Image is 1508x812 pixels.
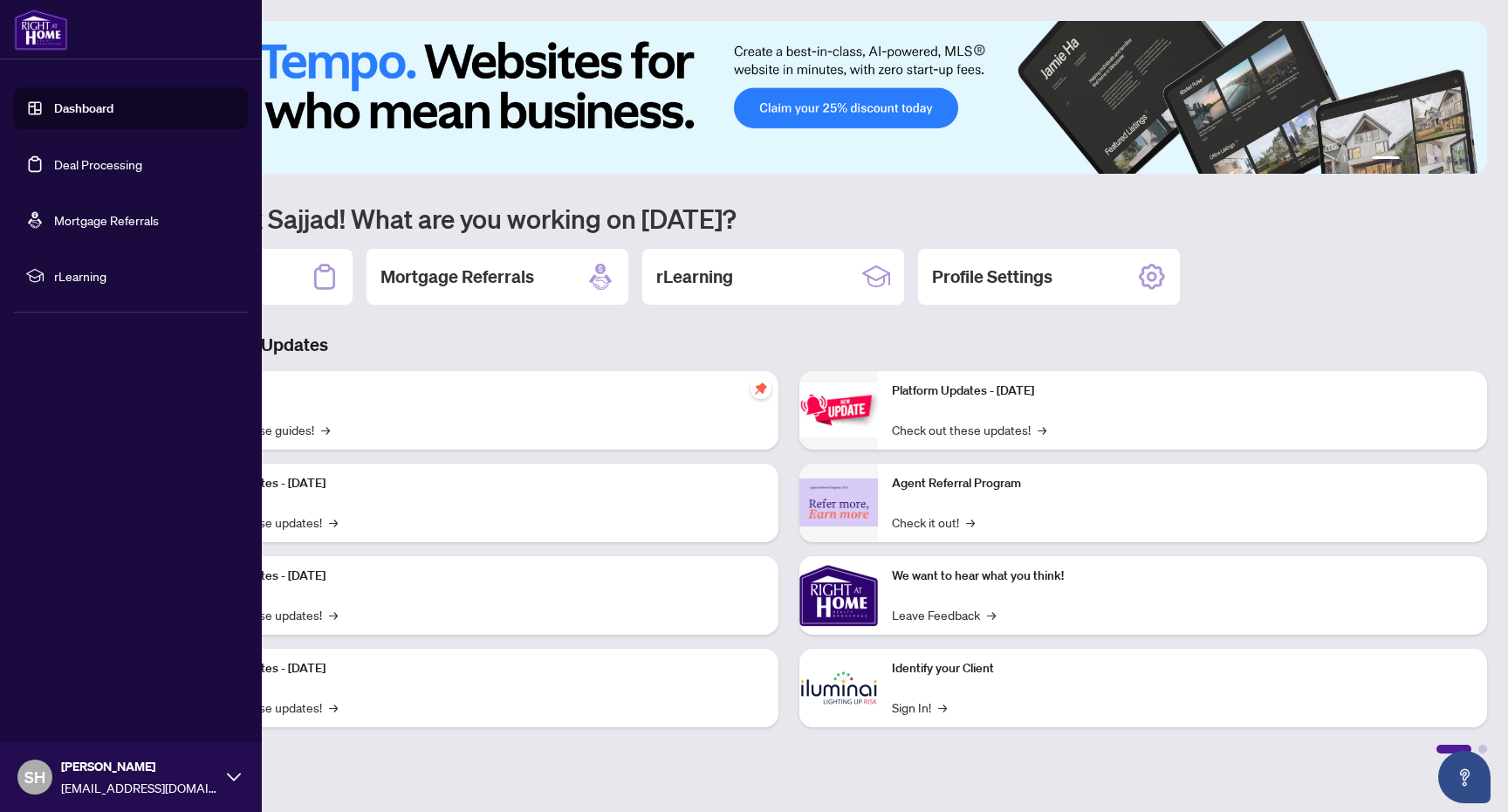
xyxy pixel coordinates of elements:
[1407,156,1414,163] button: 2
[799,478,878,526] img: Agent Referral Program
[1372,156,1400,163] button: 1
[1435,156,1442,163] button: 4
[321,420,330,439] span: →
[183,567,764,586] p: Platform Updates - [DATE]
[54,100,113,116] a: Dashboard
[892,420,1046,439] a: Check out these updates!→
[938,698,947,717] span: →
[380,265,534,289] h2: Mortgage Referrals
[91,333,1487,357] h3: Brokerage & Industry Updates
[61,778,218,797] span: [EMAIL_ADDRESS][DOMAIN_NAME]
[183,474,764,493] p: Platform Updates - [DATE]
[91,21,1487,174] img: Slide 0
[892,382,1473,401] p: Platform Updates - [DATE]
[656,265,733,289] h2: rLearning
[1449,156,1456,163] button: 5
[799,556,878,635] img: We want to hear what you think!
[892,513,975,532] a: Check it out!→
[1038,420,1046,439] span: →
[892,605,996,624] a: Leave Feedback→
[1421,156,1428,163] button: 3
[329,513,338,532] span: →
[751,378,771,399] span: pushpin
[54,156,142,172] a: Deal Processing
[892,659,1473,678] p: Identify your Client
[329,698,338,717] span: →
[1463,156,1470,163] button: 6
[54,266,236,286] span: rLearning
[799,382,878,437] img: Platform Updates - June 23, 2025
[183,382,764,401] p: Self-Help
[892,698,947,717] a: Sign In!→
[932,265,1052,289] h2: Profile Settings
[892,474,1473,493] p: Agent Referral Program
[892,567,1473,586] p: We want to hear what you think!
[61,757,218,776] span: [PERSON_NAME]
[966,513,975,532] span: →
[799,649,878,727] img: Identify your Client
[183,659,764,678] p: Platform Updates - [DATE]
[14,9,68,51] img: logo
[24,765,45,789] span: SH
[329,605,338,624] span: →
[987,605,996,624] span: →
[91,202,1487,235] h1: Welcome back Sajjad! What are you working on [DATE]?
[1438,751,1491,803] button: Open asap
[54,212,159,228] a: Mortgage Referrals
